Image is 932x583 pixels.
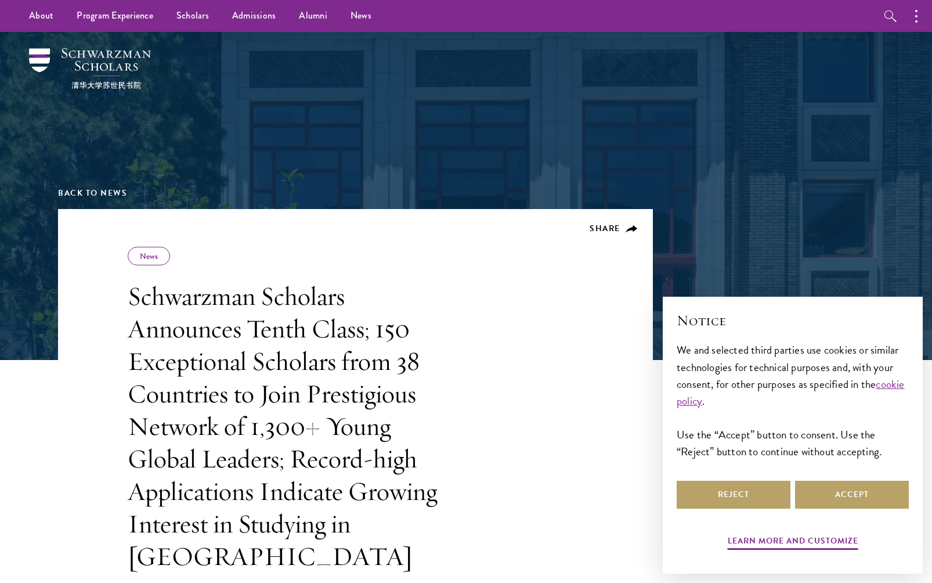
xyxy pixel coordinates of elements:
[795,481,909,509] button: Accept
[677,341,909,459] div: We and selected third parties use cookies or similar technologies for technical purposes and, wit...
[677,376,905,409] a: cookie policy
[677,481,790,509] button: Reject
[590,224,638,234] button: Share
[29,48,151,89] img: Schwarzman Scholars
[728,534,858,552] button: Learn more and customize
[128,280,458,573] h1: Schwarzman Scholars Announces Tenth Class; 150 Exceptional Scholars from 38 Countries to Join Pre...
[58,187,127,199] a: Back to News
[677,311,909,330] h2: Notice
[140,250,158,262] a: News
[590,222,620,235] span: Share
